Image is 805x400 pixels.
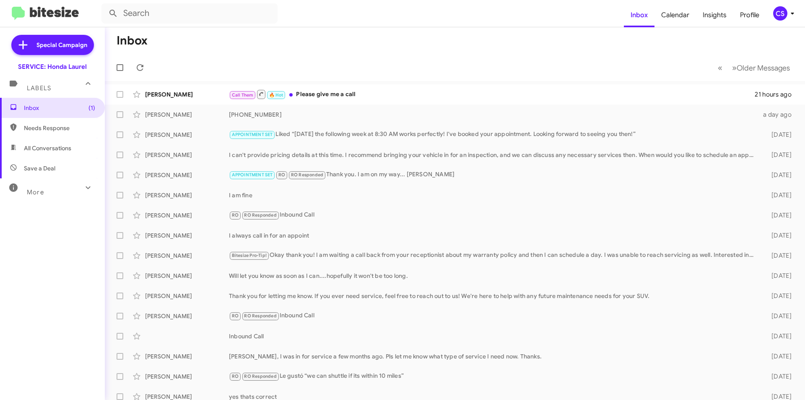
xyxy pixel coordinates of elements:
[145,231,229,240] div: [PERSON_NAME]
[145,251,229,260] div: [PERSON_NAME]
[232,212,239,218] span: RO
[758,312,798,320] div: [DATE]
[229,170,758,180] div: Thank you. I am on my way... [PERSON_NAME]
[269,92,283,98] span: 🔥 Hot
[232,253,267,258] span: Bitesize Pro-Tip!
[145,131,229,139] div: [PERSON_NAME]
[278,172,285,178] span: RO
[713,59,727,76] button: Previous
[27,188,44,196] span: More
[758,110,798,119] div: a day ago
[654,3,696,27] a: Calendar
[229,272,758,280] div: Will let you know as soon as I can....hopefully it won't be too long.
[232,92,254,98] span: Call Them
[24,124,95,132] span: Needs Response
[11,35,94,55] a: Special Campaign
[758,151,798,159] div: [DATE]
[145,110,229,119] div: [PERSON_NAME]
[145,292,229,300] div: [PERSON_NAME]
[229,231,758,240] div: I always call in for an appoint
[758,332,798,340] div: [DATE]
[229,332,758,340] div: Inbound Call
[244,313,276,319] span: RO Responded
[145,171,229,179] div: [PERSON_NAME]
[229,292,758,300] div: Thank you for letting me know. If you ever need service, feel free to reach out to us! We're here...
[758,272,798,280] div: [DATE]
[88,104,95,112] span: (1)
[229,210,758,220] div: Inbound Call
[755,90,798,99] div: 21 hours ago
[229,89,755,99] div: Please give me a call
[229,311,758,321] div: Inbound Call
[101,3,278,24] input: Search
[145,191,229,199] div: [PERSON_NAME]
[713,59,795,76] nav: Page navigation example
[145,211,229,220] div: [PERSON_NAME]
[758,372,798,381] div: [DATE]
[145,312,229,320] div: [PERSON_NAME]
[758,352,798,361] div: [DATE]
[145,352,229,361] div: [PERSON_NAME]
[229,352,758,361] div: [PERSON_NAME], I was in for service a few months ago. Pls let me know what type of service I need...
[18,63,87,71] div: SERVICE: Honda Laurel
[244,212,276,218] span: RO Responded
[758,171,798,179] div: [DATE]
[758,211,798,220] div: [DATE]
[229,130,758,139] div: Liked “[DATE] the following week at 8:30 AM works perfectly! I've booked your appointment. Lookin...
[229,251,758,260] div: Okay thank you! I am waiting a call back from your receptionist about my warranty policy and then...
[117,34,148,47] h1: Inbox
[291,172,323,178] span: RO Responded
[232,132,273,137] span: APPOINTMENT SET
[145,151,229,159] div: [PERSON_NAME]
[727,59,795,76] button: Next
[737,63,790,73] span: Older Messages
[244,374,276,379] span: RO Responded
[773,6,787,21] div: CS
[733,3,766,27] a: Profile
[758,231,798,240] div: [DATE]
[145,90,229,99] div: [PERSON_NAME]
[732,63,737,73] span: »
[696,3,733,27] a: Insights
[758,292,798,300] div: [DATE]
[24,144,71,152] span: All Conversations
[232,313,239,319] span: RO
[232,172,273,178] span: APPOINTMENT SET
[232,374,239,379] span: RO
[229,191,758,199] div: I am fine
[229,371,758,381] div: Le gustó “we can shuttle if its within 10 miles”
[758,251,798,260] div: [DATE]
[27,84,51,92] span: Labels
[145,372,229,381] div: [PERSON_NAME]
[24,104,95,112] span: Inbox
[758,131,798,139] div: [DATE]
[36,41,87,49] span: Special Campaign
[758,191,798,199] div: [DATE]
[24,164,55,173] span: Save a Deal
[145,272,229,280] div: [PERSON_NAME]
[229,151,758,159] div: I can't provide pricing details at this time. I recommend bringing your vehicle in for an inspect...
[766,6,796,21] button: CS
[229,110,758,119] div: [PHONE_NUMBER]
[624,3,654,27] a: Inbox
[718,63,722,73] span: «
